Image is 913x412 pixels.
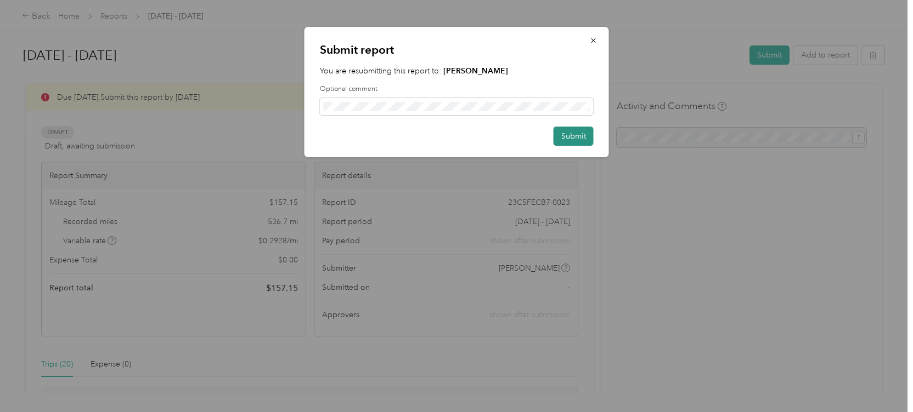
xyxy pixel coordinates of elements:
[852,351,913,412] iframe: Everlance-gr Chat Button Frame
[554,127,594,146] button: Submit
[320,84,594,94] label: Optional comment
[320,65,594,77] p: You are resubmitting this report to:
[443,66,508,76] strong: [PERSON_NAME]
[320,42,594,58] p: Submit report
